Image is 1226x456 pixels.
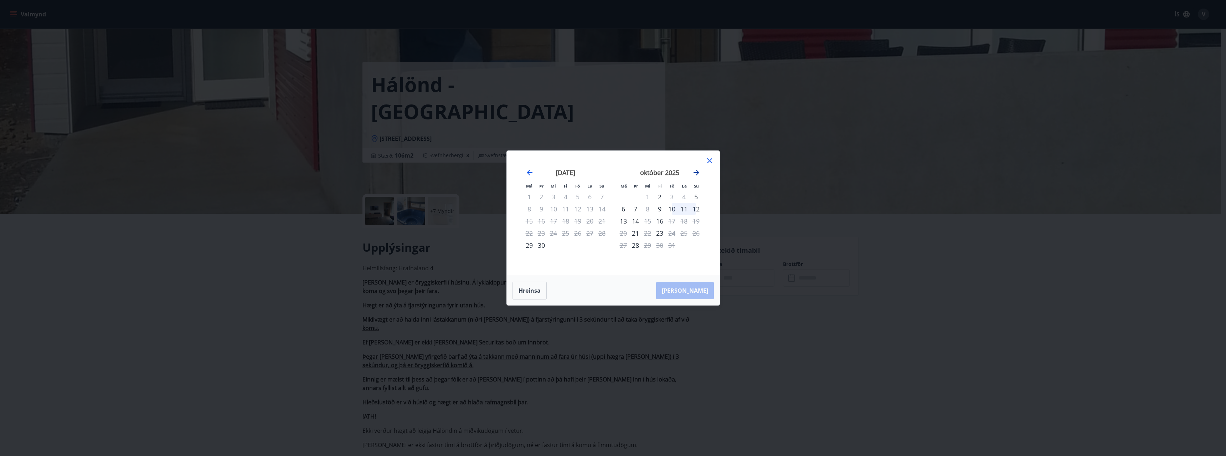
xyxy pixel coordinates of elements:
button: Hreinsa [512,282,547,299]
td: Not available. miðvikudagur, 3. september 2025 [547,191,560,203]
td: Not available. laugardagur, 18. október 2025 [678,215,690,227]
small: Fö [575,183,580,189]
div: Aðeins útritun í boði [642,203,654,215]
div: Aðeins útritun í boði [666,191,678,203]
small: Su [694,183,699,189]
td: Not available. sunnudagur, 28. september 2025 [596,227,608,239]
td: Not available. þriðjudagur, 16. september 2025 [535,215,547,227]
td: Not available. fimmtudagur, 4. september 2025 [560,191,572,203]
small: Þr [539,183,544,189]
td: Not available. mánudagur, 27. október 2025 [617,239,629,251]
strong: [DATE] [556,168,575,177]
td: Not available. föstudagur, 31. október 2025 [666,239,678,251]
td: Choose sunnudagur, 12. október 2025 as your check-in date. It’s available. [690,203,702,215]
div: Aðeins útritun í boði [642,239,654,251]
td: Not available. mánudagur, 1. september 2025 [523,191,535,203]
td: Not available. föstudagur, 24. október 2025 [666,227,678,239]
div: Aðeins útritun í boði [642,227,654,239]
td: Not available. þriðjudagur, 9. september 2025 [535,203,547,215]
div: 12 [690,203,702,215]
td: Not available. mánudagur, 8. september 2025 [523,203,535,215]
div: 11 [678,203,690,215]
strong: október 2025 [640,168,679,177]
div: Aðeins innritun í boði [654,191,666,203]
div: Aðeins innritun í boði [523,239,535,251]
td: Not available. miðvikudagur, 22. október 2025 [642,227,654,239]
div: 13 [617,215,629,227]
td: Choose mánudagur, 13. október 2025 as your check-in date. It’s available. [617,215,629,227]
td: Not available. laugardagur, 13. september 2025 [584,203,596,215]
td: Choose fimmtudagur, 23. október 2025 as your check-in date. It’s available. [654,227,666,239]
td: Choose föstudagur, 10. október 2025 as your check-in date. It’s available. [666,203,678,215]
td: Not available. föstudagur, 5. september 2025 [572,191,584,203]
div: Aðeins útritun í boði [642,215,654,227]
div: Move backward to switch to the previous month. [525,168,534,177]
div: Aðeins innritun í boði [690,191,702,203]
td: Not available. sunnudagur, 14. september 2025 [596,203,608,215]
td: Choose þriðjudagur, 14. október 2025 as your check-in date. It’s available. [629,215,642,227]
small: Su [599,183,604,189]
td: Not available. laugardagur, 4. október 2025 [678,191,690,203]
td: Not available. mánudagur, 20. október 2025 [617,227,629,239]
div: Aðeins innritun í boði [629,239,642,251]
td: Not available. miðvikudagur, 8. október 2025 [642,203,654,215]
div: Aðeins útritun í boði [642,191,654,203]
td: Not available. laugardagur, 20. september 2025 [584,215,596,227]
td: Not available. fimmtudagur, 18. september 2025 [560,215,572,227]
td: Not available. föstudagur, 3. október 2025 [666,191,678,203]
td: Not available. laugardagur, 27. september 2025 [584,227,596,239]
td: Not available. mánudagur, 15. september 2025 [523,215,535,227]
td: Choose mánudagur, 6. október 2025 as your check-in date. It’s available. [617,203,629,215]
td: Not available. miðvikudagur, 10. september 2025 [547,203,560,215]
td: Choose fimmtudagur, 16. október 2025 as your check-in date. It’s available. [654,215,666,227]
td: Not available. sunnudagur, 26. október 2025 [690,227,702,239]
small: Fi [658,183,662,189]
div: Calendar [515,159,711,267]
td: Not available. miðvikudagur, 29. október 2025 [642,239,654,251]
small: La [587,183,592,189]
td: Choose þriðjudagur, 21. október 2025 as your check-in date. It’s available. [629,227,642,239]
div: 30 [535,239,547,251]
div: 14 [629,215,642,227]
div: Aðeins innritun í boði [654,203,666,215]
div: Move forward to switch to the next month. [692,168,701,177]
small: Má [526,183,532,189]
small: Má [620,183,627,189]
small: Þr [634,183,638,189]
td: Not available. laugardagur, 6. september 2025 [584,191,596,203]
small: Mi [551,183,556,189]
div: Aðeins innritun í boði [654,215,666,227]
small: Fi [564,183,567,189]
td: Not available. fimmtudagur, 30. október 2025 [654,239,666,251]
td: Not available. laugardagur, 25. október 2025 [678,227,690,239]
td: Choose sunnudagur, 5. október 2025 as your check-in date. It’s available. [690,191,702,203]
div: 10 [666,203,678,215]
td: Not available. föstudagur, 26. september 2025 [572,227,584,239]
td: Not available. fimmtudagur, 11. september 2025 [560,203,572,215]
td: Choose þriðjudagur, 30. september 2025 as your check-in date. It’s available. [535,239,547,251]
div: 6 [617,203,629,215]
td: Not available. miðvikudagur, 1. október 2025 [642,191,654,203]
td: Not available. föstudagur, 17. október 2025 [666,215,678,227]
div: Aðeins útritun í boði [666,227,678,239]
td: Not available. sunnudagur, 7. september 2025 [596,191,608,203]
td: Choose fimmtudagur, 9. október 2025 as your check-in date. It’s available. [654,203,666,215]
td: Not available. sunnudagur, 19. október 2025 [690,215,702,227]
td: Choose mánudagur, 29. september 2025 as your check-in date. It’s available. [523,239,535,251]
small: Mi [645,183,650,189]
td: Not available. föstudagur, 12. september 2025 [572,203,584,215]
small: La [682,183,687,189]
td: Choose laugardagur, 11. október 2025 as your check-in date. It’s available. [678,203,690,215]
div: Aðeins útritun í boði [666,215,678,227]
td: Not available. miðvikudagur, 24. september 2025 [547,227,560,239]
td: Not available. þriðjudagur, 2. september 2025 [535,191,547,203]
td: Not available. miðvikudagur, 17. september 2025 [547,215,560,227]
small: Fö [670,183,674,189]
div: 7 [629,203,642,215]
td: Not available. fimmtudagur, 25. september 2025 [560,227,572,239]
td: Not available. þriðjudagur, 23. september 2025 [535,227,547,239]
td: Not available. miðvikudagur, 15. október 2025 [642,215,654,227]
td: Choose fimmtudagur, 2. október 2025 as your check-in date. It’s available. [654,191,666,203]
td: Not available. mánudagur, 22. september 2025 [523,227,535,239]
td: Choose þriðjudagur, 28. október 2025 as your check-in date. It’s available. [629,239,642,251]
